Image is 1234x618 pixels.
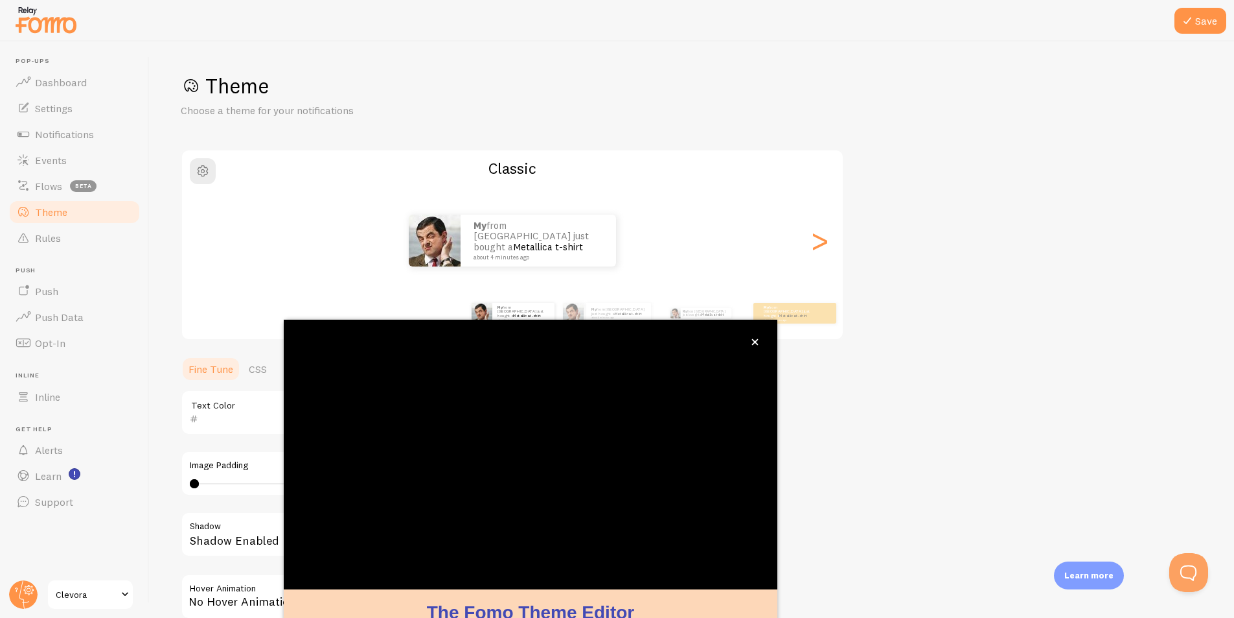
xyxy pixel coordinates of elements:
span: Learn [35,469,62,482]
img: Fomo [670,308,680,318]
a: Metallica t-shirt [702,313,724,316]
span: Push Data [35,311,84,324]
strong: My [497,305,503,310]
small: about 4 minutes ago [591,316,645,319]
span: Rules [35,232,61,244]
img: fomo-relay-logo-orange.svg [14,3,78,36]
p: from [GEOGRAPHIC_DATA] just bought a [497,305,549,321]
a: Dashboard [8,69,141,95]
a: Metallica t-shirt [513,313,541,318]
span: Support [35,495,73,508]
p: from [GEOGRAPHIC_DATA] just bought a [764,305,816,321]
span: Clevora [56,587,117,602]
a: Alerts [8,437,141,463]
p: from [GEOGRAPHIC_DATA] just bought a [591,307,646,319]
a: Settings [8,95,141,121]
label: Image Padding [190,460,560,471]
span: Events [35,154,67,167]
img: Fomo [563,303,584,324]
h1: Theme [181,73,1203,99]
span: Notifications [35,128,94,141]
span: Get Help [16,425,141,434]
a: Inline [8,384,141,410]
a: CSS [241,356,275,382]
a: Events [8,147,141,173]
a: Metallica t-shirt [513,241,583,253]
a: Notifications [8,121,141,147]
p: Learn more [1064,569,1114,582]
a: Push [8,278,141,304]
strong: My [591,307,597,312]
small: about 4 minutes ago [497,318,548,321]
small: about 4 minutes ago [764,318,814,321]
img: Fomo [409,215,461,267]
strong: My [474,219,486,232]
p: Choose a theme for your notifications [181,103,492,118]
span: Pop-ups [16,57,141,65]
p: from [GEOGRAPHIC_DATA] just bought a [683,308,726,318]
div: Next slide [812,194,827,287]
span: Inline [35,390,60,403]
strong: My [683,309,687,313]
iframe: Help Scout Beacon - Open [1169,553,1208,592]
img: Fomo [472,303,492,324]
small: about 4 minutes ago [474,254,599,261]
a: Learn [8,463,141,489]
h2: Classic [182,158,843,178]
a: Push Data [8,304,141,330]
span: Dashboard [35,76,87,89]
p: from [GEOGRAPHIC_DATA] just bought a [474,220,603,261]
span: Alerts [35,444,63,457]
button: close, [748,335,762,349]
a: Flows beta [8,173,141,199]
a: Rules [8,225,141,251]
a: Theme [8,199,141,225]
span: Push [16,267,141,275]
a: Support [8,489,141,515]
a: Fine Tune [181,356,241,382]
span: Opt-In [35,337,65,350]
a: Clevora [47,579,134,610]
svg: <p>Watch New Feature Tutorials!</p> [69,468,80,480]
span: Push [35,285,58,298]
span: Theme [35,206,67,219]
span: Settings [35,102,73,115]
strong: My [764,305,769,310]
a: Opt-In [8,330,141,356]
div: Shadow Enabled [181,512,569,559]
a: Metallica t-shirt [614,311,642,316]
a: Metallica t-shirt [779,313,807,318]
span: Inline [16,372,141,380]
div: Learn more [1054,562,1124,589]
span: Flows [35,180,62,193]
span: beta [70,180,97,192]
